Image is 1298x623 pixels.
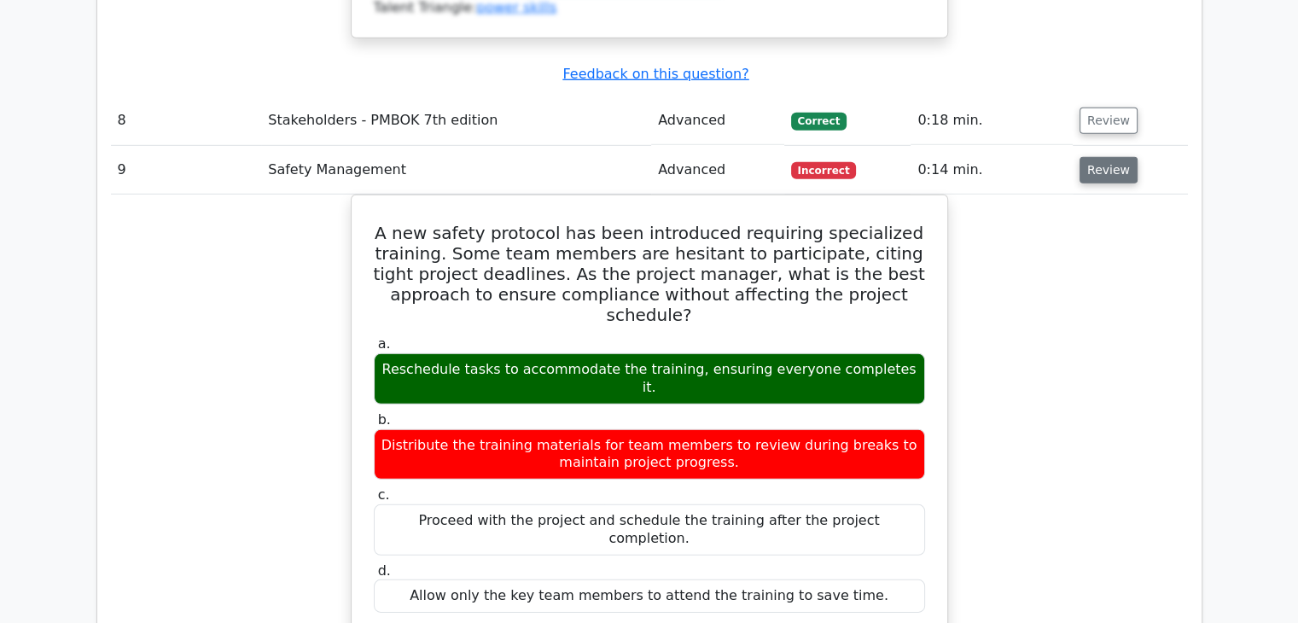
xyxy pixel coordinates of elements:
[791,113,847,130] span: Correct
[374,579,925,613] div: Allow only the key team members to attend the training to save time.
[1080,108,1138,134] button: Review
[791,162,857,179] span: Incorrect
[378,411,391,428] span: b.
[1080,157,1138,183] button: Review
[111,96,262,145] td: 8
[651,96,784,145] td: Advanced
[378,486,390,503] span: c.
[261,146,651,195] td: Safety Management
[374,429,925,480] div: Distribute the training materials for team members to review during breaks to maintain project pr...
[261,96,651,145] td: Stakeholders - PMBOK 7th edition
[111,146,262,195] td: 9
[562,66,748,82] a: Feedback on this question?
[911,96,1073,145] td: 0:18 min.
[651,146,784,195] td: Advanced
[374,504,925,556] div: Proceed with the project and schedule the training after the project completion.
[374,353,925,405] div: Reschedule tasks to accommodate the training, ensuring everyone completes it.
[911,146,1073,195] td: 0:14 min.
[378,335,391,352] span: a.
[372,223,927,325] h5: A new safety protocol has been introduced requiring specialized training. Some team members are h...
[378,562,391,579] span: d.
